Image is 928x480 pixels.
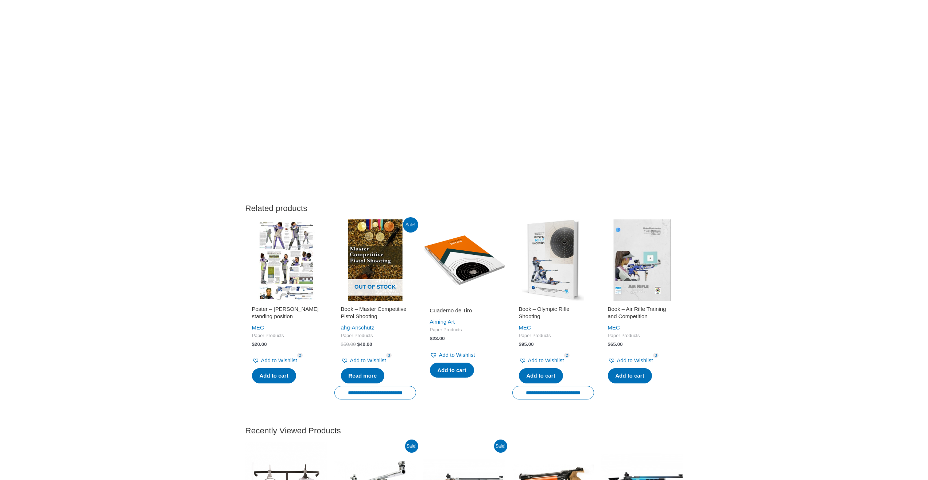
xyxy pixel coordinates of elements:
[297,353,303,358] span: 2
[357,342,372,347] bdi: 40.00
[564,353,570,358] span: 2
[341,342,356,347] bdi: 50.00
[601,219,683,301] img: Book - Air Rifle Training and Competition
[430,336,445,341] bdi: 23.00
[252,333,321,339] span: Paper Products
[341,324,374,331] a: ahg-Anschütz
[252,305,321,323] a: Poster – [PERSON_NAME] standing position
[341,368,385,383] a: Read more about “Book - Master Competitive Pistol Shooting”
[252,342,267,347] bdi: 20.00
[341,333,409,339] span: Paper Products
[519,305,587,320] h2: Book – Olympic Rifle Shooting
[608,342,611,347] span: $
[261,357,297,363] span: Add to Wishlist
[245,425,683,436] h2: Recently Viewed Products
[341,342,344,347] span: $
[340,279,411,296] span: Out of stock
[608,305,676,320] h2: Book – Air Rifle Training and Competition
[430,307,498,317] a: Cuaderno de Tiro
[439,352,475,358] span: Add to Wishlist
[512,219,594,301] img: Book - Olympic Rifle Shooting
[423,219,505,301] img: Cuaderno de Tiro
[334,219,416,301] a: Out of stock
[252,342,255,347] span: $
[334,219,416,301] img: Master Competitive Pistol Shooting
[519,342,534,347] bdi: 95.00
[519,342,522,347] span: $
[430,336,433,341] span: $
[608,342,623,347] bdi: 65.00
[430,363,474,378] a: Add to cart: “Cuaderno de Tiro”
[430,327,498,333] span: Paper Products
[252,305,321,320] h2: Poster – [PERSON_NAME] standing position
[430,319,455,325] a: Aiming Art
[403,217,418,233] span: Sale!
[430,350,475,360] a: Add to Wishlist
[494,440,507,453] span: Sale!
[528,357,564,363] span: Add to Wishlist
[341,305,409,320] h2: Book – Master Competitive Pistol Shooting
[405,440,418,453] span: Sale!
[252,355,297,366] a: Add to Wishlist
[245,203,683,214] h2: Related products
[430,307,498,314] h2: Cuaderno de Tiro
[608,324,620,331] a: MEC
[519,324,531,331] a: MEC
[341,355,386,366] a: Add to Wishlist
[519,333,587,339] span: Paper Products
[357,342,360,347] span: $
[519,355,564,366] a: Add to Wishlist
[252,324,264,331] a: MEC
[617,357,653,363] span: Add to Wishlist
[653,353,659,358] span: 3
[245,219,327,301] img: Poster - Ivana Maksimovic standing position
[252,368,296,383] a: Add to cart: “Poster - Ivana Maksimovic standing position”
[608,305,676,323] a: Book – Air Rifle Training and Competition
[608,333,676,339] span: Paper Products
[519,305,587,323] a: Book – Olympic Rifle Shooting
[341,305,409,323] a: Book – Master Competitive Pistol Shooting
[350,357,386,363] span: Add to Wishlist
[608,368,652,383] a: Add to cart: “Book - Air Rifle Training and Competition”
[519,368,563,383] a: Add to cart: “Book - Olympic Rifle Shooting”
[608,355,653,366] a: Add to Wishlist
[386,353,392,358] span: 3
